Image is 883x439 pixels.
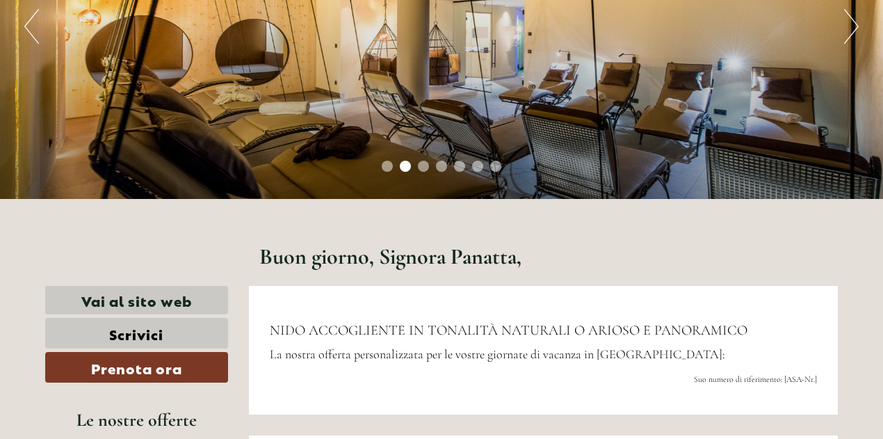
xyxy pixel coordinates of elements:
button: Next [844,9,859,44]
a: Prenota ora [45,352,228,383]
span: La nostra offerta personalizzata per le vostre giornate di vacanza in [GEOGRAPHIC_DATA]: [270,346,725,362]
a: Vai al sito web [45,286,228,314]
button: Previous [24,9,39,44]
span: NIDO ACCOGLIENTE IN TONALITÀ NATURALI O ARIOSO E PANORAMICO [270,322,747,339]
h1: Buon giorno, Signora Panatta, [259,244,521,269]
div: Le nostre offerte [45,407,228,433]
a: Scrivici [45,318,228,349]
span: Suo numero di riferimento: [ASA-Nr.] [694,374,817,384]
